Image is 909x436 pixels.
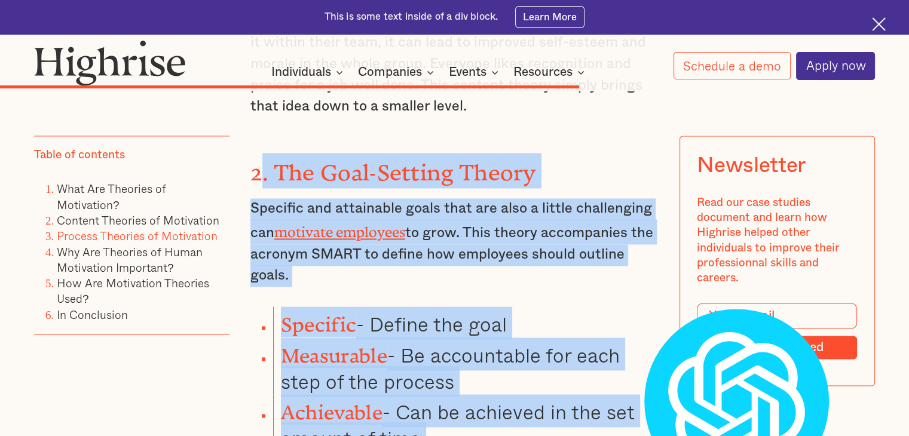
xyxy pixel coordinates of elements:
[281,313,356,326] strong: Specific
[57,180,166,213] a: What Are Theories of Motivation?
[57,228,218,245] a: Process Theories of Motivation
[697,303,858,360] form: Modal Form
[449,65,502,79] div: Events
[281,401,382,414] strong: Achievable
[697,196,858,287] div: Read our case studies document and learn how Highrise helped other individuals to improve their p...
[281,344,387,357] strong: Measurable
[449,65,486,79] div: Events
[271,65,347,79] div: Individuals
[273,306,659,337] li: - Define the goal
[57,306,128,324] a: In Conclusion
[325,10,498,24] div: This is some text inside of a div block.
[57,243,203,276] a: Why Are Theories of Human Motivation Important?
[271,65,331,79] div: Individuals
[274,224,405,233] a: motivate employees
[57,275,209,308] a: How Are Motivation Theories Used?
[250,159,536,174] strong: 2. The Goal-Setting Theory
[250,198,659,287] p: Specific and attainable goals that are also a little challenging can to grow. This theory accompa...
[358,65,422,79] div: Companies
[34,40,186,86] img: Highrise logo
[697,303,858,329] input: Your e-mail
[513,65,573,79] div: Resources
[674,52,791,79] a: Schedule a demo
[513,65,588,79] div: Resources
[57,212,219,229] a: Content Theories of Motivation
[796,52,875,80] a: Apply now
[273,337,659,394] li: - Be accountable for each step of the process
[697,154,806,179] div: Newsletter
[872,17,886,31] img: Cross icon
[515,6,585,27] a: Learn More
[358,65,437,79] div: Companies
[34,148,125,163] div: Table of contents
